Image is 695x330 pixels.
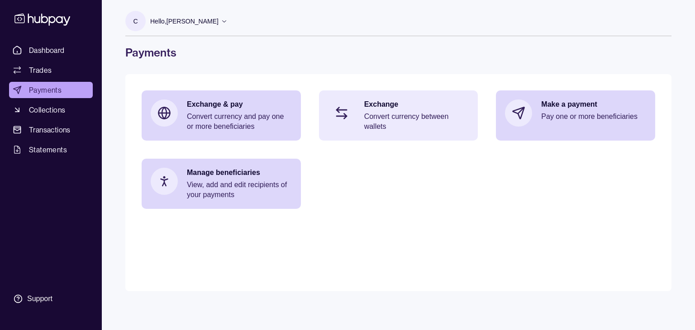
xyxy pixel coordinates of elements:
[29,144,67,155] span: Statements
[9,141,93,158] a: Statements
[9,289,93,308] a: Support
[9,82,93,98] a: Payments
[125,45,671,60] h1: Payments
[496,90,655,136] a: Make a paymentPay one or more beneficiaries
[29,104,65,115] span: Collections
[187,112,292,132] p: Convert currency and pay one or more beneficiaries
[319,90,478,141] a: ExchangeConvert currency between wallets
[9,42,93,58] a: Dashboard
[9,102,93,118] a: Collections
[364,99,469,109] p: Exchange
[133,16,138,26] p: C
[29,124,71,135] span: Transactions
[9,122,93,138] a: Transactions
[29,85,62,95] span: Payments
[187,168,292,178] p: Manage beneficiaries
[541,99,646,109] p: Make a payment
[364,112,469,132] p: Convert currency between wallets
[150,16,219,26] p: Hello, [PERSON_NAME]
[29,45,65,56] span: Dashboard
[142,159,301,209] a: Manage beneficiariesView, add and edit recipients of your payments
[9,62,93,78] a: Trades
[142,90,301,141] a: Exchange & payConvert currency and pay one or more beneficiaries
[187,180,292,200] p: View, add and edit recipients of your payments
[187,99,292,109] p: Exchange & pay
[541,112,646,122] p: Pay one or more beneficiaries
[27,294,52,304] div: Support
[29,65,52,75] span: Trades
